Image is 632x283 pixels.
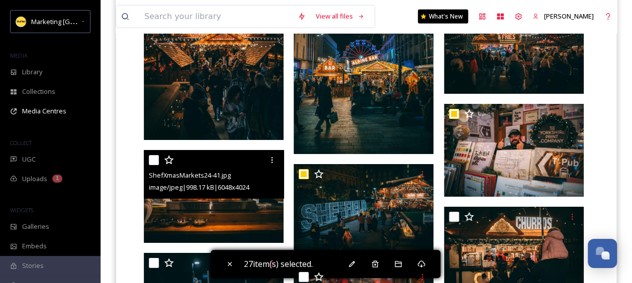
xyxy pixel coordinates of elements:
[139,6,293,28] input: Search your library
[588,239,617,268] button: Open Chat
[149,171,231,180] span: ShefXmasMarkets24-41.jpg
[10,139,32,147] span: COLLECT
[22,261,44,270] span: Stories
[16,17,26,27] img: Sheffield%20Sq%20yellow.jpg
[22,241,47,251] span: Embeds
[22,106,66,116] span: Media Centres
[31,17,127,26] span: Marketing [GEOGRAPHIC_DATA]
[149,183,249,192] span: image/jpeg | 998.17 kB | 6048 x 4024
[52,175,62,183] div: 1
[294,164,433,257] img: ShefXmasMarkets24-44.jpg
[10,206,33,214] span: WIDGETS
[10,52,28,59] span: MEDIA
[22,67,42,77] span: Library
[22,222,49,231] span: Galleries
[544,12,594,21] span: [PERSON_NAME]
[444,104,584,197] img: ShefXmasMarkets24-39.jpg
[444,1,584,94] img: ShefXmasMarkets24-42.jpg
[418,10,468,24] a: What's New
[527,7,599,26] a: [PERSON_NAME]
[22,87,55,96] span: Collections
[22,155,36,164] span: UGC
[311,7,370,26] a: View all files
[22,174,47,184] span: Uploads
